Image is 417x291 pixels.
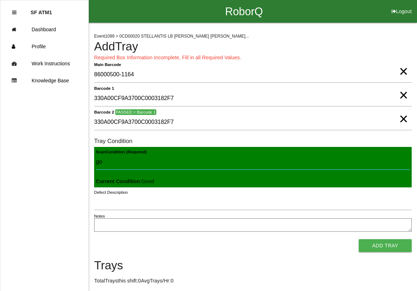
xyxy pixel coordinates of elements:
[94,86,114,91] b: Barcode 1
[94,277,412,285] p: Total Trays this shift: 0 Avg Trays /Hr: 0
[96,179,140,184] b: Current Condition
[96,149,147,154] b: Scan Condition (Required)
[96,179,154,184] span: : Good
[31,4,52,15] p: SF ATM1
[94,40,412,53] h4: Add Tray
[115,109,156,115] span: PASSED = Barcode 1
[359,239,412,252] button: Add Tray
[94,259,412,272] h4: Trays
[94,62,121,67] b: Main Barcode
[12,4,16,21] div: Close
[94,54,412,62] p: Required Box Information Incomplete, Fill in all Required Values.
[94,138,412,144] h6: Tray Condition
[399,105,408,119] span: Clear Input
[399,57,408,71] span: Clear Input
[94,213,105,219] label: Notes
[94,67,412,83] input: Required
[94,110,114,115] b: Barcode 2
[94,190,128,196] label: Defect Description
[0,21,88,38] a: Dashboard
[94,34,249,39] span: Event 1099 > 0CD00020 STELLANTIS LB [PERSON_NAME] [PERSON_NAME]...
[399,81,408,95] span: Clear Input
[0,38,88,55] a: Profile
[0,55,88,72] a: Work Instructions
[0,72,88,89] a: Knowledge Base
